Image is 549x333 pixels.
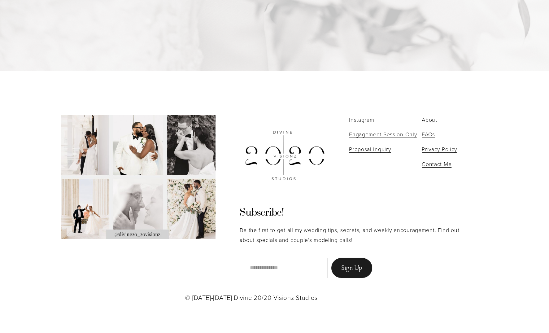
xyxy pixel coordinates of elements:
[349,116,374,123] span: Instagram
[422,145,457,153] span: Privacy Policy
[422,116,437,123] span: About
[331,257,373,278] button: Sign Up
[422,115,437,125] a: About
[422,144,457,154] a: Privacy Policy
[349,129,417,139] a: Engagement Session Only
[349,144,391,154] a: Proposal Inquiry
[422,129,435,139] a: FAQs
[240,204,473,220] h2: Subscribe!
[349,130,417,138] span: Engagement Session Only
[422,130,435,138] span: FAQs
[240,225,473,245] p: Be the first to get all my wedding tips, secrets, and weekly encouragement. Find out about specia...
[341,264,362,272] span: Sign Up
[349,115,374,125] a: Instagram
[185,294,318,300] p: © [DATE]-[DATE] Divine 20/20 Visionz Studios
[422,159,451,169] a: Contact Me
